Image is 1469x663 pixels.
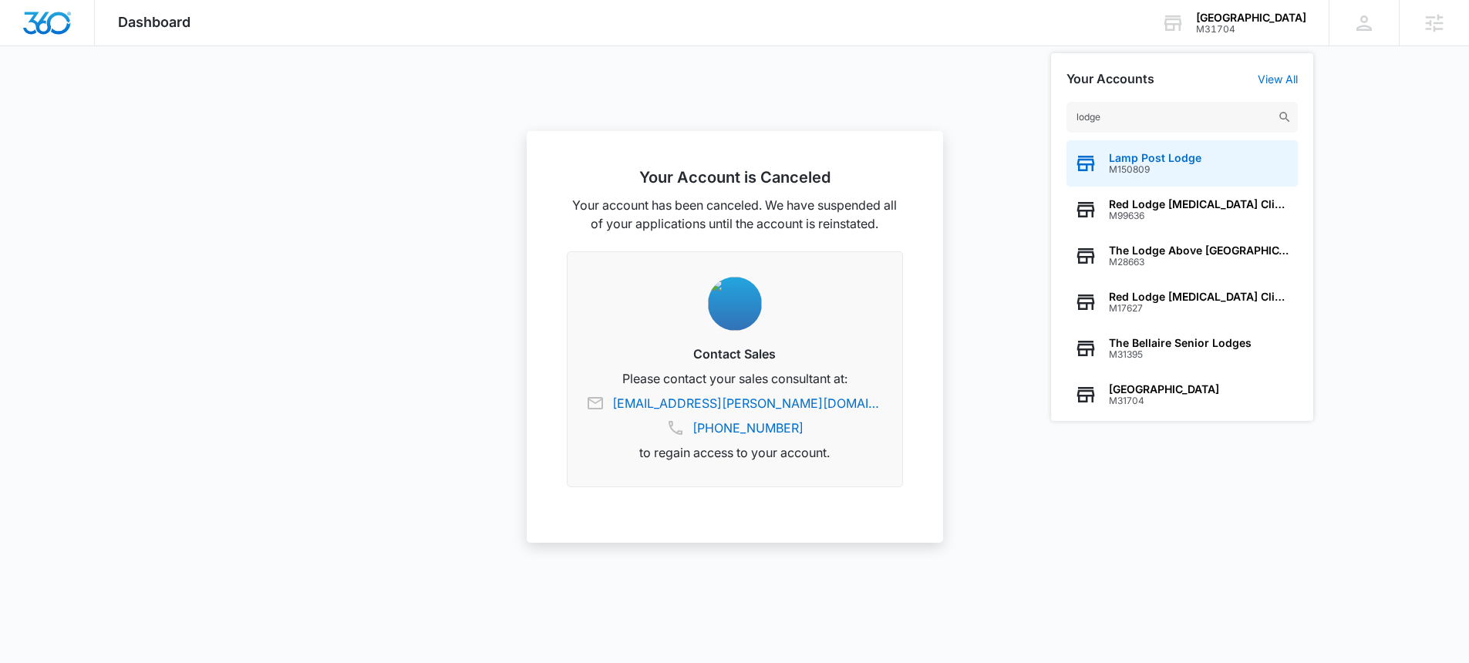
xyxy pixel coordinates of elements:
[567,196,903,233] p: Your account has been canceled. We have suspended all of your applications until the account is r...
[586,369,884,462] p: Please contact your sales consultant at: to regain access to your account.
[1109,349,1252,360] span: M31395
[1196,12,1306,24] div: account name
[1066,372,1298,418] button: [GEOGRAPHIC_DATA]M31704
[1109,337,1252,349] span: The Bellaire Senior Lodges
[1109,303,1290,314] span: M17627
[612,394,884,412] a: [EMAIL_ADDRESS][PERSON_NAME][DOMAIN_NAME]
[118,14,190,30] span: Dashboard
[1109,383,1219,395] span: [GEOGRAPHIC_DATA]
[1109,257,1290,268] span: M28663
[1196,24,1306,35] div: account id
[1109,291,1290,303] span: Red Lodge [MEDICAL_DATA] Clinic
[1109,198,1290,210] span: Red Lodge [MEDICAL_DATA] Clinic
[1066,102,1298,133] input: Search Accounts
[1066,187,1298,233] button: Red Lodge [MEDICAL_DATA] ClinicM99636
[1066,325,1298,372] button: The Bellaire Senior LodgesM31395
[1109,210,1290,221] span: M99636
[1066,72,1154,86] h2: Your Accounts
[1109,164,1201,175] span: M150809
[1109,152,1201,164] span: Lamp Post Lodge
[1109,244,1290,257] span: The Lodge Above [GEOGRAPHIC_DATA]
[1066,279,1298,325] button: Red Lodge [MEDICAL_DATA] ClinicM17627
[1066,233,1298,279] button: The Lodge Above [GEOGRAPHIC_DATA]M28663
[586,345,884,363] h3: Contact Sales
[1109,395,1219,406] span: M31704
[567,168,903,187] h2: Your Account is Canceled
[1066,140,1298,187] button: Lamp Post LodgeM150809
[1258,72,1298,86] a: View All
[692,419,804,437] a: [PHONE_NUMBER]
